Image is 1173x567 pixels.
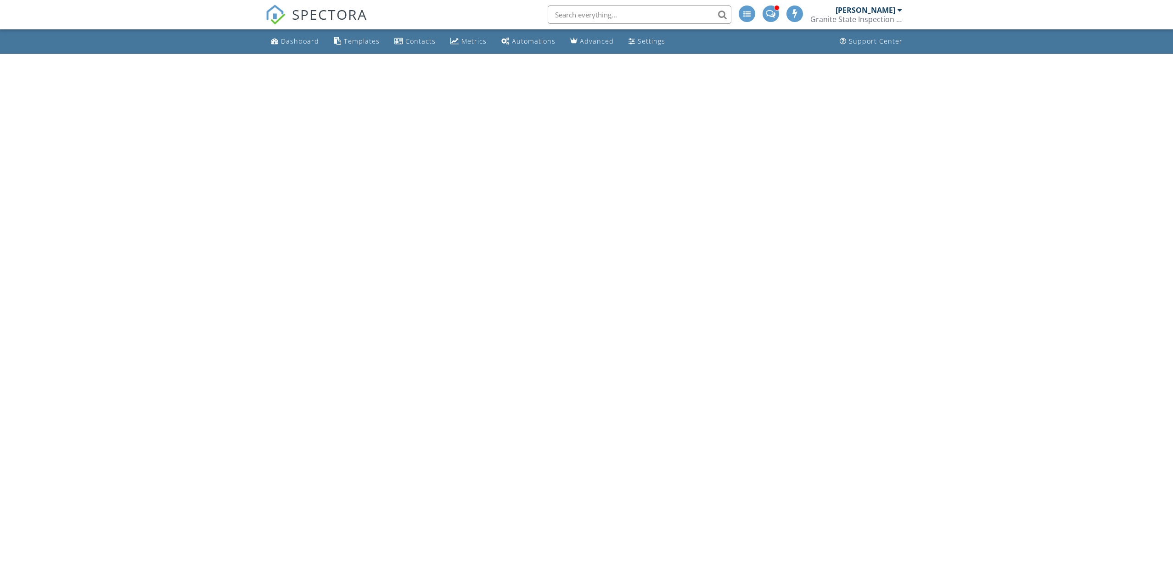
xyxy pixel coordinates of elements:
div: Support Center [849,37,903,45]
div: [PERSON_NAME] [836,6,895,15]
div: Settings [638,37,665,45]
div: Templates [344,37,380,45]
a: Settings [625,33,669,50]
a: Support Center [836,33,906,50]
input: Search everything... [548,6,731,24]
a: SPECTORA [265,12,367,32]
div: Metrics [461,37,487,45]
span: SPECTORA [292,5,367,24]
img: The Best Home Inspection Software - Spectora [265,5,286,25]
a: Automations (Advanced) [498,33,559,50]
a: Dashboard [267,33,323,50]
div: Granite State Inspection Services, LLC [810,15,902,24]
a: Contacts [391,33,439,50]
a: Templates [330,33,383,50]
div: Advanced [580,37,614,45]
div: Automations [512,37,556,45]
a: Advanced [567,33,617,50]
div: Contacts [405,37,436,45]
a: Metrics [447,33,490,50]
div: Dashboard [281,37,319,45]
